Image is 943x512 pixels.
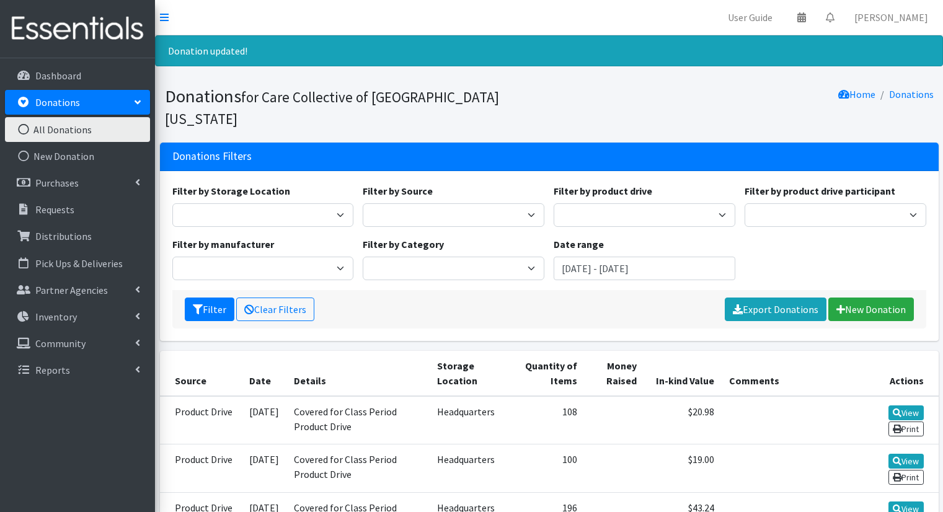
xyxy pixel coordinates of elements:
[5,224,150,249] a: Distributions
[5,197,150,222] a: Requests
[5,8,150,50] img: HumanEssentials
[554,183,652,198] label: Filter by product drive
[5,251,150,276] a: Pick Ups & Deliveries
[844,5,938,30] a: [PERSON_NAME]
[5,170,150,195] a: Purchases
[888,454,924,469] a: View
[35,364,70,376] p: Reports
[35,177,79,189] p: Purchases
[160,444,242,492] td: Product Drive
[160,351,242,396] th: Source
[838,88,875,100] a: Home
[35,69,81,82] p: Dashboard
[888,405,924,420] a: View
[286,396,430,444] td: Covered for Class Period Product Drive
[363,183,433,198] label: Filter by Source
[430,351,512,396] th: Storage Location
[35,337,86,350] p: Community
[35,311,77,323] p: Inventory
[5,117,150,142] a: All Donations
[585,351,644,396] th: Money Raised
[512,351,585,396] th: Quantity of Items
[644,444,722,492] td: $19.00
[35,230,92,242] p: Distributions
[236,298,314,321] a: Clear Filters
[35,284,108,296] p: Partner Agencies
[5,278,150,302] a: Partner Agencies
[165,88,499,128] small: for Care Collective of [GEOGRAPHIC_DATA][US_STATE]
[5,358,150,382] a: Reports
[722,351,865,396] th: Comments
[5,144,150,169] a: New Donation
[172,150,252,163] h3: Donations Filters
[5,331,150,356] a: Community
[5,63,150,88] a: Dashboard
[889,88,934,100] a: Donations
[286,444,430,492] td: Covered for Class Period Product Drive
[644,396,722,444] td: $20.98
[512,396,585,444] td: 108
[828,298,914,321] a: New Donation
[554,257,735,280] input: January 1, 2011 - December 31, 2011
[718,5,782,30] a: User Guide
[242,351,286,396] th: Date
[430,444,512,492] td: Headquarters
[172,237,274,252] label: Filter by manufacturer
[286,351,430,396] th: Details
[242,444,286,492] td: [DATE]
[363,237,444,252] label: Filter by Category
[155,35,943,66] div: Donation updated!
[554,237,604,252] label: Date range
[745,183,895,198] label: Filter by product drive participant
[865,351,938,396] th: Actions
[512,444,585,492] td: 100
[644,351,722,396] th: In-kind Value
[172,183,290,198] label: Filter by Storage Location
[35,257,123,270] p: Pick Ups & Deliveries
[5,304,150,329] a: Inventory
[725,298,826,321] a: Export Donations
[165,86,545,128] h1: Donations
[5,90,150,115] a: Donations
[35,203,74,216] p: Requests
[185,298,234,321] button: Filter
[35,96,80,108] p: Donations
[430,396,512,444] td: Headquarters
[888,470,924,485] a: Print
[160,396,242,444] td: Product Drive
[888,422,924,436] a: Print
[242,396,286,444] td: [DATE]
